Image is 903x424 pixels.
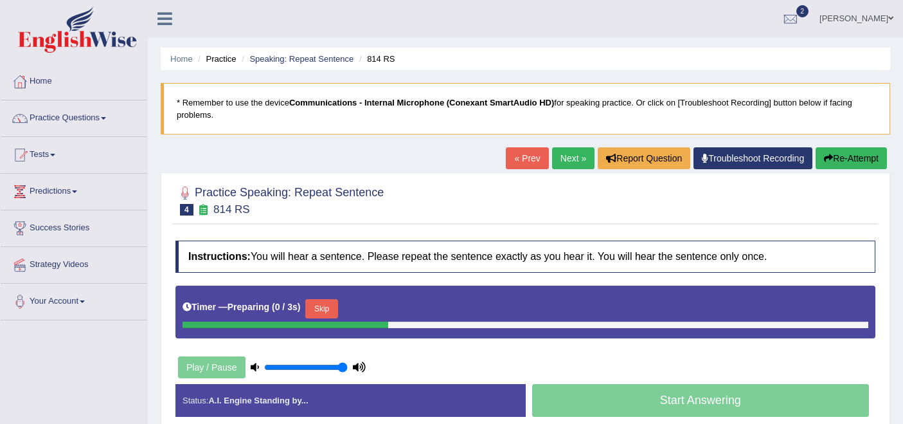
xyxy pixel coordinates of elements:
[188,251,251,262] b: Instructions:
[195,53,236,65] li: Practice
[170,54,193,64] a: Home
[208,396,308,405] strong: A.I. Engine Standing by...
[1,100,147,133] a: Practice Questions
[506,147,548,169] a: « Prev
[175,384,526,417] div: Status:
[175,183,384,216] h2: Practice Speaking: Repeat Sentence
[183,302,300,312] h5: Timer —
[816,147,887,169] button: Re-Attempt
[1,174,147,206] a: Predictions
[249,54,353,64] a: Speaking: Repeat Sentence
[305,299,337,318] button: Skip
[693,147,812,169] a: Troubleshoot Recording
[213,203,250,216] small: 814 RS
[175,241,875,273] h4: You will hear a sentence. Please repeat the sentence exactly as you hear it. You will hear the se...
[161,83,890,134] blockquote: * Remember to use the device for speaking practice. Or click on [Troubleshoot Recording] button b...
[1,210,147,243] a: Success Stories
[272,302,275,312] b: (
[1,64,147,96] a: Home
[180,204,193,216] span: 4
[1,137,147,169] a: Tests
[552,147,595,169] a: Next »
[289,98,554,107] b: Communications - Internal Microphone (Conexant SmartAudio HD)
[356,53,395,65] li: 814 RS
[1,247,147,279] a: Strategy Videos
[598,147,690,169] button: Report Question
[197,204,210,216] small: Exam occurring question
[228,302,269,312] b: Preparing
[298,302,301,312] b: )
[1,284,147,316] a: Your Account
[796,5,809,17] span: 2
[275,302,298,312] b: 0 / 3s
